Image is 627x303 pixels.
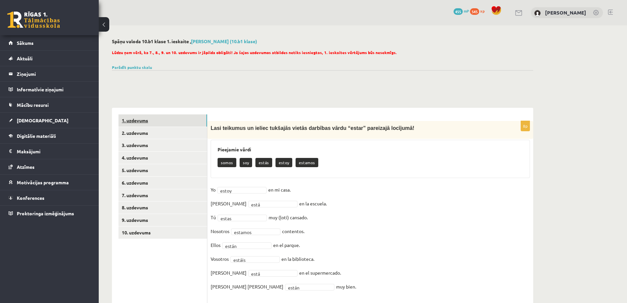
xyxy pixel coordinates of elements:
[9,175,91,190] a: Motivācijas programma
[118,139,207,151] a: 3. uzdevums
[112,50,397,55] span: Lūdzu ņem vērā, ka 7., 8., 9. un 10. uzdevums ir jāpilda obligāti! Ja šajos uzdevumos atbildes ne...
[288,284,326,291] span: están
[222,242,272,249] a: están
[9,82,91,97] a: Informatīvie ziņojumi
[9,128,91,143] a: Digitālie materiāli
[118,114,207,127] a: 1. uzdevums
[211,254,229,264] p: Vosotros
[112,39,533,44] h2: Spāņu valoda 10.b1 klase 1. ieskaite ,
[211,226,229,236] p: Nosotros
[9,113,91,128] a: [DEMOGRAPHIC_DATA]
[211,198,247,208] p: [PERSON_NAME]
[191,38,257,44] a: [PERSON_NAME] (10.b1 klase)
[211,212,216,222] p: Tú
[17,55,33,61] span: Aktuāli
[248,201,298,207] a: está
[9,66,91,81] a: Ziņojumi
[17,144,91,159] legend: Maksājumi
[9,51,91,66] a: Aktuāli
[296,158,318,167] p: estamos
[464,8,469,14] span: mP
[217,187,267,194] a: estoy
[285,284,334,290] a: están
[521,121,530,131] p: 8p
[17,195,44,201] span: Konferences
[9,35,91,50] a: Sākums
[118,227,207,239] a: 10. uzdevums
[9,159,91,174] a: Atzīmes
[240,158,252,167] p: soy
[255,158,272,167] p: estás
[17,66,91,81] legend: Ziņojumi
[17,40,34,46] span: Sākums
[218,158,236,167] p: somos
[17,133,56,139] span: Digitālie materiāli
[470,8,479,15] span: 545
[221,215,258,222] span: estas
[218,147,523,152] h3: Pieejamie vārdi
[211,282,283,291] p: [PERSON_NAME] [PERSON_NAME]
[251,201,289,208] span: está
[233,257,271,263] span: estáis
[470,8,488,14] a: 545 xp
[9,190,91,205] a: Konferences
[545,9,586,16] a: [PERSON_NAME]
[112,65,152,70] a: Parādīt punktu skalu
[534,10,541,16] img: Martins Birkmanis
[275,158,292,167] p: estoy
[248,270,298,277] a: está
[9,206,91,221] a: Proktoringa izmēģinājums
[17,82,91,97] legend: Informatīvie ziņojumi
[211,185,216,195] p: Yo
[118,127,207,139] a: 2. uzdevums
[218,215,267,221] a: estas
[7,12,60,28] a: Rīgas 1. Tālmācības vidusskola
[454,8,463,15] span: 455
[118,164,207,176] a: 5. uzdevums
[480,8,484,14] span: xp
[118,189,207,201] a: 7. uzdevums
[211,185,530,295] fieldset: en mi casa. en la escuela. muy (ļoti) cansado. contentos. en el parque. en la biblioteca. en el s...
[118,201,207,214] a: 8. uzdevums
[234,229,272,235] span: estamos
[454,8,469,14] a: 455 mP
[9,144,91,159] a: Maksājumi
[220,187,258,194] span: estoy
[118,214,207,226] a: 9. uzdevums
[118,152,207,164] a: 4. uzdevums
[211,268,247,278] p: [PERSON_NAME]
[118,177,207,189] a: 6. uzdevums
[9,97,91,112] a: Mācību resursi
[17,102,49,108] span: Mācību resursi
[251,270,289,277] span: está
[230,256,280,263] a: estáis
[17,117,68,123] span: [DEMOGRAPHIC_DATA]
[17,210,74,216] span: Proktoringa izmēģinājums
[211,240,221,250] p: Ellos
[231,228,280,235] a: estamos
[17,164,35,170] span: Atzīmes
[17,179,69,185] span: Motivācijas programma
[225,243,263,249] span: están
[211,125,414,131] span: Lasi teikumus un ieliec tukšajās vietās darbības vārdu “estar” pareizajā locījumā!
